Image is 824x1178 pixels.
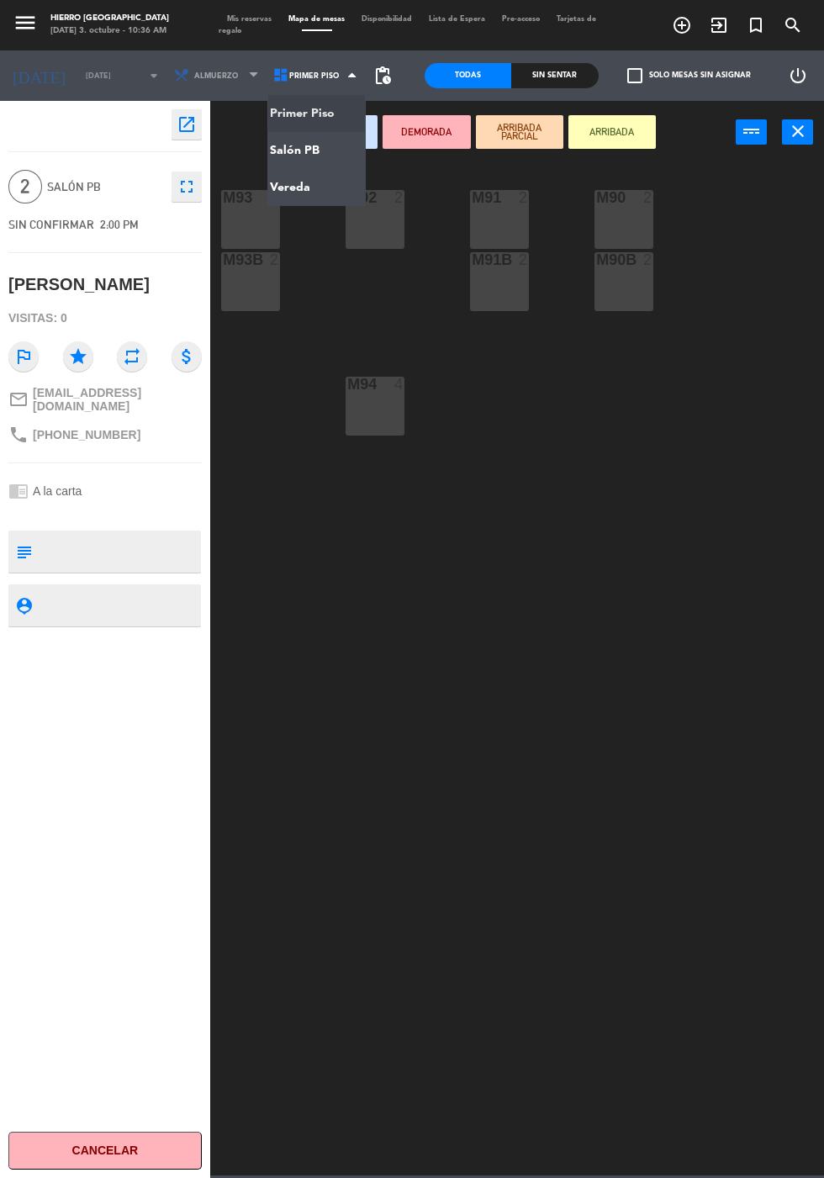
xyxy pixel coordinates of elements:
[289,71,339,81] span: Primer Piso
[627,68,642,83] span: check_box_outline_blank
[742,121,762,141] i: power_input
[177,114,197,135] i: open_in_new
[472,190,473,205] div: M91
[223,190,224,205] div: M93
[736,119,767,145] button: power_input
[709,15,729,35] i: exit_to_app
[8,341,39,372] i: outlined_flag
[394,190,404,205] div: 2
[100,218,139,231] span: 2:00 PM
[8,389,29,409] i: mail_outline
[8,218,94,231] span: SIN CONFIRMAR
[383,115,470,149] button: DEMORADA
[194,71,238,81] span: Almuerzo
[519,190,529,205] div: 2
[172,341,202,372] i: attach_money
[223,252,224,267] div: M93B
[8,170,42,203] span: 2
[627,68,751,83] label: Solo mesas sin asignar
[420,15,494,23] span: Lista de Espera
[372,66,393,86] span: pending_actions
[117,341,147,372] i: repeat
[568,115,656,149] button: ARRIBADA
[596,190,597,205] div: M90
[280,15,353,23] span: Mapa de mesas
[270,252,280,267] div: 2
[144,66,164,86] i: arrow_drop_down
[8,304,202,333] div: Visitas: 0
[394,377,404,392] div: 4
[13,10,38,40] button: menu
[50,13,169,25] div: Hierro [GEOGRAPHIC_DATA]
[172,109,202,140] button: open_in_new
[33,484,82,498] span: A la carta
[33,386,202,413] span: [EMAIL_ADDRESS][DOMAIN_NAME]
[746,15,766,35] i: turned_in_not
[63,341,93,372] i: star
[177,177,197,197] i: fullscreen
[8,481,29,501] i: chrome_reader_mode
[788,121,808,141] i: close
[8,386,202,413] a: mail_outline[EMAIL_ADDRESS][DOMAIN_NAME]
[172,172,202,202] button: fullscreen
[596,252,597,267] div: M90B
[511,63,598,88] div: Sin sentar
[47,177,163,197] span: Salón PB
[353,15,420,23] span: Disponibilidad
[50,25,169,38] div: [DATE] 3. octubre - 10:36 AM
[472,252,473,267] div: M91B
[494,15,548,23] span: Pre-acceso
[425,63,511,88] div: Todas
[476,115,563,149] button: ARRIBADA PARCIAL
[782,119,813,145] button: close
[8,425,29,445] i: phone
[347,377,348,392] div: M94
[788,66,808,86] i: power_settings_new
[268,132,366,169] a: Salón PB
[672,15,692,35] i: add_circle_outline
[643,252,653,267] div: 2
[14,596,33,615] i: person_pin
[268,169,366,206] a: Vereda
[8,271,150,298] div: [PERSON_NAME]
[519,252,529,267] div: 2
[8,1132,202,1170] button: Cancelar
[33,428,140,441] span: [PHONE_NUMBER]
[268,95,366,132] a: Primer Piso
[14,542,33,561] i: subject
[219,15,280,23] span: Mis reservas
[783,15,803,35] i: search
[13,10,38,35] i: menu
[643,190,653,205] div: 2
